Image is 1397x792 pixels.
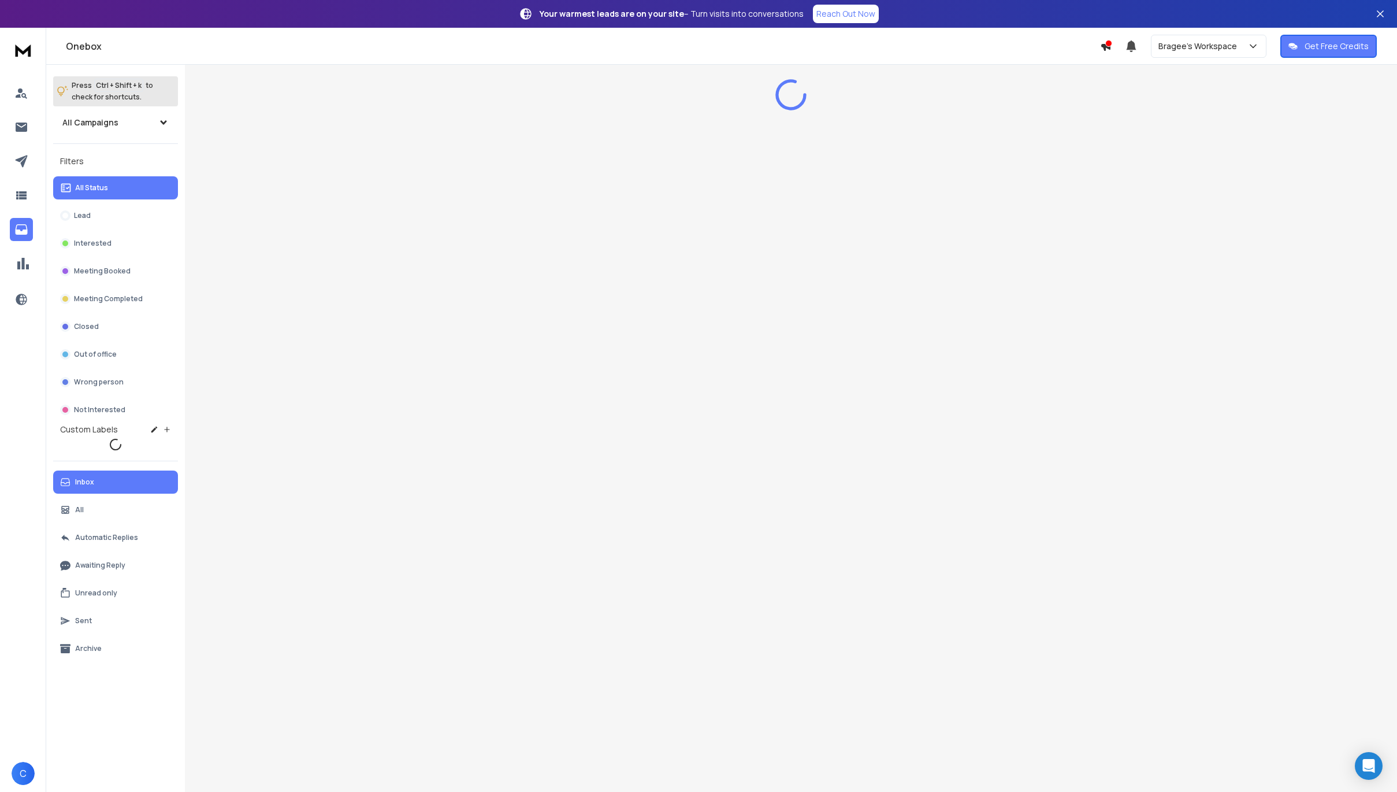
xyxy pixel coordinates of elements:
[813,5,879,23] a: Reach Out Now
[75,183,108,193] p: All Status
[53,287,178,310] button: Meeting Completed
[53,582,178,605] button: Unread only
[60,424,118,435] h3: Custom Labels
[53,111,178,134] button: All Campaigns
[53,526,178,549] button: Automatic Replies
[53,176,178,199] button: All Status
[75,478,94,487] p: Inbox
[53,554,178,577] button: Awaiting Reply
[53,204,178,227] button: Lead
[74,239,112,248] p: Interested
[540,8,684,19] strong: Your warmest leads are on your site
[53,315,178,338] button: Closed
[75,589,117,598] p: Unread only
[72,80,153,103] p: Press to check for shortcuts.
[74,378,124,387] p: Wrong person
[12,39,35,61] img: logo
[74,294,143,304] p: Meeting Completed
[53,232,178,255] button: Interested
[53,343,178,366] button: Out of office
[1355,752,1383,780] div: Open Intercom Messenger
[74,405,125,414] p: Not Interested
[53,498,178,521] button: All
[53,371,178,394] button: Wrong person
[75,616,92,626] p: Sent
[53,398,178,421] button: Not Interested
[53,637,178,660] button: Archive
[540,8,804,20] p: – Turn visits into conversations
[75,533,138,542] p: Automatic Replies
[1305,40,1369,52] p: Get Free Credits
[53,471,178,494] button: Inbox
[1158,40,1242,52] p: Bragee's Workspace
[62,117,118,128] h1: All Campaigns
[74,322,99,331] p: Closed
[816,8,875,20] p: Reach Out Now
[74,267,131,276] p: Meeting Booked
[74,211,91,220] p: Lead
[75,505,84,515] p: All
[75,644,102,653] p: Archive
[94,79,143,92] span: Ctrl + Shift + k
[53,260,178,283] button: Meeting Booked
[66,39,1100,53] h1: Onebox
[74,350,117,359] p: Out of office
[12,762,35,785] button: C
[53,153,178,169] h3: Filters
[1280,35,1377,58] button: Get Free Credits
[75,561,125,570] p: Awaiting Reply
[53,609,178,632] button: Sent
